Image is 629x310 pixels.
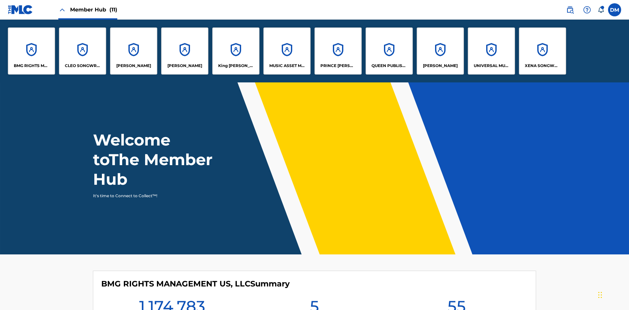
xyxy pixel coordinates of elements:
a: AccountsUNIVERSAL MUSIC PUB GROUP [468,27,515,75]
p: RONALD MCTESTERSON [423,63,458,69]
a: AccountsMUSIC ASSET MANAGEMENT (MAM) [263,27,311,75]
div: Help [581,3,594,16]
p: King McTesterson [218,63,254,69]
a: AccountsQUEEN PUBLISHA [366,27,413,75]
span: Member Hub [70,6,117,13]
p: EYAMA MCSINGER [167,63,202,69]
p: XENA SONGWRITER [525,63,561,69]
p: It's time to Connect to Collect™! [93,193,207,199]
a: AccountsKing [PERSON_NAME] [212,27,259,75]
h1: Welcome to The Member Hub [93,130,216,189]
a: AccountsCLEO SONGWRITER [59,27,106,75]
a: Accounts[PERSON_NAME] [161,27,208,75]
img: search [566,6,574,14]
a: Accounts[PERSON_NAME] [417,27,464,75]
a: Accounts[PERSON_NAME] [110,27,157,75]
img: MLC Logo [8,5,33,14]
a: AccountsBMG RIGHTS MANAGEMENT US, LLC [8,27,55,75]
div: User Menu [608,3,621,16]
a: AccountsPRINCE [PERSON_NAME] [314,27,362,75]
h4: BMG RIGHTS MANAGEMENT US, LLC [101,279,290,289]
p: QUEEN PUBLISHA [372,63,407,69]
div: Notifications [598,7,604,13]
p: BMG RIGHTS MANAGEMENT US, LLC [14,63,49,69]
div: Drag [598,285,602,305]
img: Close [58,6,66,14]
p: CLEO SONGWRITER [65,63,101,69]
span: (11) [109,7,117,13]
p: ELVIS COSTELLO [116,63,151,69]
a: AccountsXENA SONGWRITER [519,27,566,75]
iframe: Chat Widget [596,279,629,310]
p: PRINCE MCTESTERSON [320,63,356,69]
p: MUSIC ASSET MANAGEMENT (MAM) [269,63,305,69]
img: help [583,6,591,14]
p: UNIVERSAL MUSIC PUB GROUP [474,63,509,69]
a: Public Search [563,3,577,16]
